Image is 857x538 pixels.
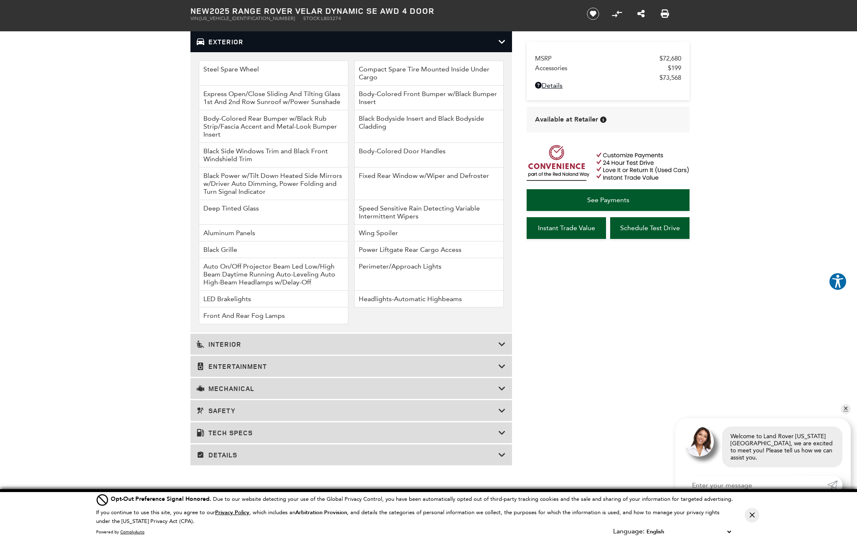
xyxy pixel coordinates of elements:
[668,64,681,72] span: $199
[197,362,498,371] h3: Entertainment
[199,61,348,86] li: Steel Spare Wheel
[829,272,847,291] button: Explore your accessibility options
[538,224,595,232] span: Instant Trade Value
[827,476,842,494] a: Submit
[684,476,827,494] input: Enter your message
[527,217,606,239] a: Instant Trade Value
[111,495,733,503] div: Due to our website detecting your use of the Global Privacy Control, you have been automatically ...
[587,196,629,204] span: See Payments
[354,225,504,241] li: Wing Spoiler
[684,426,714,457] img: Agent profile photo
[199,307,348,324] li: Front And Rear Fog Lamps
[535,81,681,89] a: Details
[215,509,249,516] u: Privacy Policy
[527,243,690,375] iframe: YouTube video player
[829,272,847,292] aside: Accessibility Help Desk
[197,340,498,348] h3: Interior
[613,528,644,535] div: Language:
[199,241,348,258] li: Black Grille
[620,224,680,232] span: Schedule Test Drive
[535,74,681,81] a: $73,568
[535,115,598,124] span: Available at Retailer
[637,9,645,19] a: Share this New 2025 Range Rover Velar Dynamic SE AWD 4 Door
[722,426,842,467] div: Welcome to Land Rover [US_STATE][GEOGRAPHIC_DATA], we are excited to meet you! Please tell us how...
[354,241,504,258] li: Power Liftgate Rear Cargo Access
[96,530,145,535] div: Powered by
[610,217,690,239] a: Schedule Test Drive
[199,86,348,110] li: Express Open/Close Sliding And Tilting Glass 1st And 2nd Row Sunroof w/Power Sunshade
[354,86,504,110] li: Body-Colored Front Bumper w/Black Bumper Insert
[200,15,295,21] span: [US_VEHICLE_IDENTIFICATION_NUMBER]
[659,74,681,81] span: $73,568
[190,6,573,15] h1: 2025 Range Rover Velar Dynamic SE AWD 4 Door
[600,117,606,123] div: Vehicle is in stock and ready for immediate delivery. Due to demand, availability is subject to c...
[354,110,504,143] li: Black Bodyside Insert and Black Bodyside Cladding
[659,55,681,62] span: $72,680
[354,200,504,225] li: Speed Sensitive Rain Detecting Variable Intermittent Wipers
[354,143,504,167] li: Body-Colored Door Handles
[535,55,681,62] a: MSRP $72,680
[535,64,681,72] a: Accessories $199
[321,15,341,21] span: L803274
[199,225,348,241] li: Aluminum Panels
[295,509,347,516] strong: Arbitration Provision
[120,529,145,535] a: ComplyAuto
[584,7,602,20] button: Save vehicle
[354,167,504,200] li: Fixed Rear Window w/Wiper and Defroster
[535,64,668,72] span: Accessories
[199,143,348,167] li: Black Side Windows Trim and Black Front Windshield Trim
[190,15,200,21] span: VIN:
[199,291,348,307] li: LED Brakelights
[190,5,210,16] strong: New
[197,429,498,437] h3: Tech Specs
[197,451,498,459] h3: Details
[535,55,659,62] span: MSRP
[197,38,498,46] h3: Exterior
[527,189,690,211] a: See Payments
[354,61,504,86] li: Compact Spare Tire Mounted Inside Under Cargo
[199,200,348,225] li: Deep Tinted Glass
[199,258,348,291] li: Auto On/Off Projector Beam Led Low/High Beam Daytime Running Auto-Leveling Auto High-Beam Headlam...
[197,406,498,415] h3: Safety
[199,110,348,143] li: Body-Colored Rear Bumper w/Black Rub Strip/Fascia Accent and Metal-Look Bumper Insert
[354,258,504,291] li: Perimeter/Approach Lights
[199,167,348,200] li: Black Power w/Tilt Down Heated Side Mirrors w/Driver Auto Dimming, Power Folding and Turn Signal ...
[611,8,623,20] button: Compare Vehicle
[197,384,498,393] h3: Mechanical
[644,527,733,536] select: Language Select
[745,508,759,523] button: Close Button
[354,291,504,307] li: Headlights-Automatic Highbeams
[96,509,720,524] p: If you continue to use this site, you agree to our , which includes an , and details the categori...
[111,495,213,503] span: Opt-Out Preference Signal Honored .
[303,15,321,21] span: Stock:
[661,9,669,19] a: Print this New 2025 Range Rover Velar Dynamic SE AWD 4 Door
